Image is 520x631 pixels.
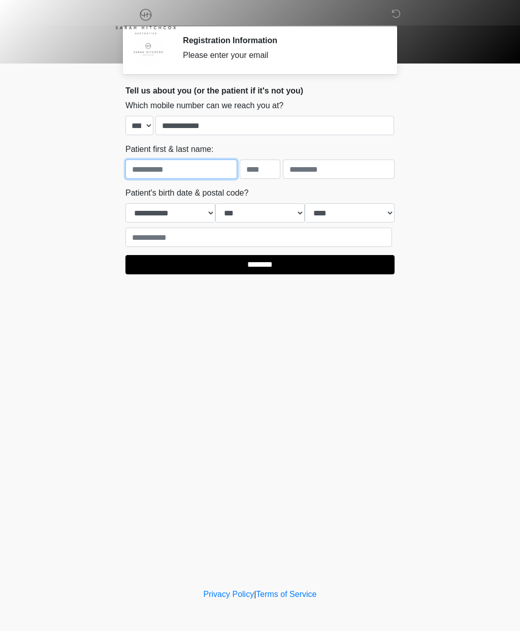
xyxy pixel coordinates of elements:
[115,8,176,35] img: Sarah Hitchcox Aesthetics Logo
[125,86,395,96] h2: Tell us about you (or the patient if it's not you)
[254,590,256,598] a: |
[125,187,248,199] label: Patient's birth date & postal code?
[204,590,254,598] a: Privacy Policy
[125,143,213,155] label: Patient first & last name:
[133,36,164,66] img: Agent Avatar
[256,590,316,598] a: Terms of Service
[183,49,379,61] div: Please enter your email
[125,100,283,112] label: Which mobile number can we reach you at?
